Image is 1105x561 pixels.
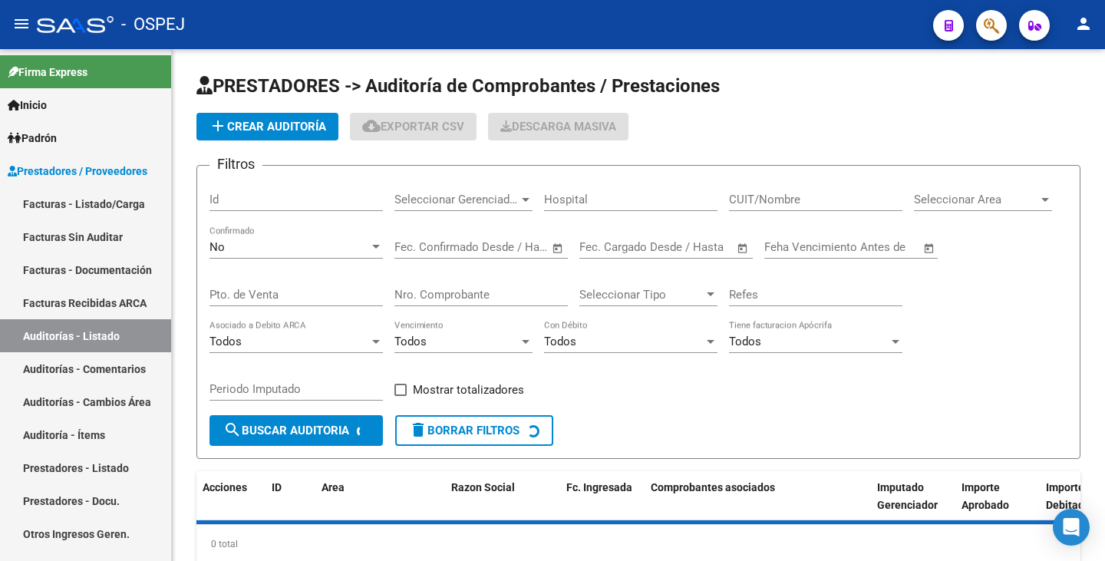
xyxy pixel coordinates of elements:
span: Prestadores / Proveedores [8,163,147,180]
span: Seleccionar Tipo [579,288,704,302]
h3: Filtros [209,153,262,175]
span: Exportar CSV [362,120,464,134]
mat-icon: person [1074,15,1093,33]
datatable-header-cell: Comprobantes asociados [645,471,871,539]
div: Open Intercom Messenger [1053,509,1090,546]
mat-icon: delete [409,421,427,439]
span: Inicio [8,97,47,114]
span: Todos [544,335,576,348]
button: Borrar Filtros [395,415,553,446]
button: Open calendar [734,239,752,257]
span: Comprobantes asociados [651,481,775,493]
datatable-header-cell: Fc. Ingresada [560,471,645,539]
datatable-header-cell: Imputado Gerenciador [871,471,955,539]
span: Todos [209,335,242,348]
button: Open calendar [921,239,938,257]
mat-icon: cloud_download [362,117,381,135]
span: Descarga Masiva [500,120,616,134]
datatable-header-cell: Importe Aprobado [955,471,1040,539]
span: Todos [394,335,427,348]
span: Imputado Gerenciador [877,481,938,511]
button: Crear Auditoría [196,113,338,140]
span: Importe Debitado [1046,481,1090,511]
span: No [209,240,225,254]
span: Mostrar totalizadores [413,381,524,399]
app-download-masive: Descarga masiva de comprobantes (adjuntos) [488,113,628,140]
button: Buscar Auditoria [209,415,383,446]
span: ID [272,481,282,493]
span: - OSPEJ [121,8,185,41]
span: Acciones [203,481,247,493]
span: Seleccionar Area [914,193,1038,206]
mat-icon: add [209,117,227,135]
span: Padrón [8,130,57,147]
input: Fecha fin [470,240,545,254]
input: Fecha fin [655,240,730,254]
input: Fecha inicio [394,240,457,254]
span: Seleccionar Gerenciador [394,193,519,206]
datatable-header-cell: Acciones [196,471,266,539]
datatable-header-cell: ID [266,471,315,539]
span: Razon Social [451,481,515,493]
span: Importe Aprobado [962,481,1009,511]
span: PRESTADORES -> Auditoría de Comprobantes / Prestaciones [196,75,720,97]
button: Open calendar [549,239,567,257]
mat-icon: search [223,421,242,439]
span: Area [322,481,345,493]
span: Fc. Ingresada [566,481,632,493]
span: Todos [729,335,761,348]
button: Exportar CSV [350,113,477,140]
span: Borrar Filtros [409,424,520,437]
datatable-header-cell: Area [315,471,423,539]
span: Buscar Auditoria [223,424,349,437]
button: Descarga Masiva [488,113,628,140]
span: Crear Auditoría [209,120,326,134]
datatable-header-cell: Razon Social [445,471,560,539]
mat-icon: menu [12,15,31,33]
span: Firma Express [8,64,87,81]
input: Fecha inicio [579,240,642,254]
